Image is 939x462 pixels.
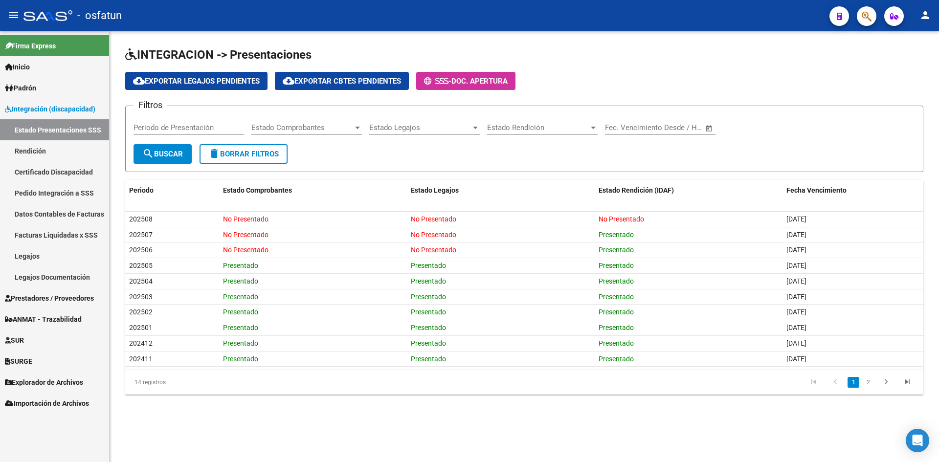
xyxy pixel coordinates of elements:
[786,339,806,347] span: [DATE]
[416,72,515,90] button: -Doc. Apertura
[133,77,260,86] span: Exportar Legajos Pendientes
[369,123,471,132] span: Estado Legajos
[786,324,806,331] span: [DATE]
[605,123,645,132] input: Fecha inicio
[786,186,847,194] span: Fecha Vencimiento
[223,186,292,194] span: Estado Comprobantes
[786,293,806,301] span: [DATE]
[223,324,258,331] span: Presentado
[786,308,806,316] span: [DATE]
[283,77,401,86] span: Exportar Cbtes Pendientes
[411,246,456,254] span: No Presentado
[5,62,30,72] span: Inicio
[223,308,258,316] span: Presentado
[125,72,268,90] button: Exportar Legajos Pendientes
[283,75,294,87] mat-icon: cloud_download
[251,123,353,132] span: Estado Comprobantes
[129,293,153,301] span: 202503
[411,324,446,331] span: Presentado
[782,180,923,201] datatable-header-cell: Fecha Vencimiento
[223,339,258,347] span: Presentado
[599,231,634,239] span: Presentado
[223,215,268,223] span: No Presentado
[5,356,32,367] span: SURGE
[411,293,446,301] span: Presentado
[5,293,94,304] span: Prestadores / Proveedores
[5,104,95,114] span: Integración (discapacidad)
[599,262,634,269] span: Presentado
[599,324,634,331] span: Presentado
[411,215,456,223] span: No Presentado
[411,186,459,194] span: Estado Legajos
[599,186,674,194] span: Estado Rendición (IDAF)
[223,277,258,285] span: Presentado
[129,339,153,347] span: 202412
[411,231,456,239] span: No Presentado
[134,144,192,164] button: Buscar
[5,41,56,51] span: Firma Express
[411,355,446,363] span: Presentado
[599,293,634,301] span: Presentado
[129,262,153,269] span: 202505
[826,377,845,388] a: go to previous page
[133,75,145,87] mat-icon: cloud_download
[125,48,312,62] span: INTEGRACION -> Presentaciones
[487,123,589,132] span: Estado Rendición
[219,180,407,201] datatable-header-cell: Estado Comprobantes
[223,231,268,239] span: No Presentado
[861,374,875,391] li: page 2
[786,355,806,363] span: [DATE]
[599,277,634,285] span: Presentado
[599,215,644,223] span: No Presentado
[599,246,634,254] span: Presentado
[5,314,82,325] span: ANMAT - Trazabilidad
[8,9,20,21] mat-icon: menu
[129,215,153,223] span: 202508
[200,144,288,164] button: Borrar Filtros
[906,429,929,452] div: Open Intercom Messenger
[805,377,823,388] a: go to first page
[411,277,446,285] span: Presentado
[129,324,153,331] span: 202501
[786,246,806,254] span: [DATE]
[653,123,701,132] input: Fecha fin
[424,77,451,86] span: -
[129,308,153,316] span: 202502
[877,377,895,388] a: go to next page
[125,180,219,201] datatable-header-cell: Periodo
[223,355,258,363] span: Presentado
[786,231,806,239] span: [DATE]
[599,355,634,363] span: Presentado
[129,277,153,285] span: 202504
[846,374,861,391] li: page 1
[595,180,782,201] datatable-header-cell: Estado Rendición (IDAF)
[411,308,446,316] span: Presentado
[223,246,268,254] span: No Presentado
[134,98,167,112] h3: Filtros
[5,83,36,93] span: Padrón
[129,246,153,254] span: 202506
[208,150,279,158] span: Borrar Filtros
[704,123,715,134] button: Open calendar
[142,148,154,159] mat-icon: search
[411,339,446,347] span: Presentado
[451,77,508,86] span: Doc. Apertura
[898,377,917,388] a: go to last page
[919,9,931,21] mat-icon: person
[411,262,446,269] span: Presentado
[5,377,83,388] span: Explorador de Archivos
[599,308,634,316] span: Presentado
[142,150,183,158] span: Buscar
[5,398,89,409] span: Importación de Archivos
[275,72,409,90] button: Exportar Cbtes Pendientes
[129,355,153,363] span: 202411
[223,262,258,269] span: Presentado
[786,277,806,285] span: [DATE]
[208,148,220,159] mat-icon: delete
[848,377,859,388] a: 1
[862,377,874,388] a: 2
[786,215,806,223] span: [DATE]
[77,5,122,26] span: - osfatun
[786,262,806,269] span: [DATE]
[5,335,24,346] span: SUR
